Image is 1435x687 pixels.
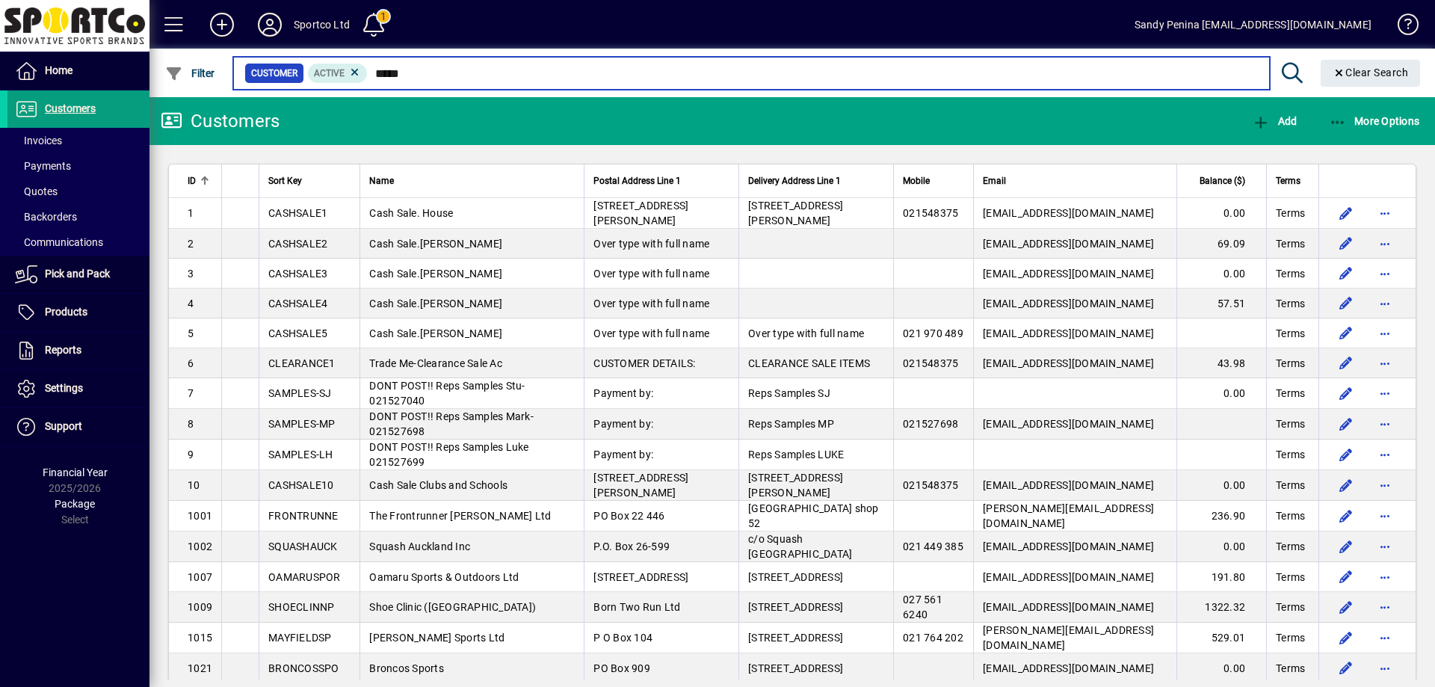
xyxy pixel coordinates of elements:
[983,268,1154,280] span: [EMAIL_ADDRESS][DOMAIN_NAME]
[1276,356,1305,371] span: Terms
[1334,504,1358,528] button: Edit
[1373,201,1397,225] button: More options
[268,298,327,309] span: CASHSALE4
[1276,478,1305,493] span: Terms
[268,268,327,280] span: CASHSALE3
[45,306,87,318] span: Products
[593,632,652,644] span: P O Box 104
[1386,3,1416,52] a: Knowledge Base
[7,294,149,331] a: Products
[7,153,149,179] a: Payments
[1373,232,1397,256] button: More options
[188,601,212,613] span: 1009
[903,357,958,369] span: 021548375
[188,418,194,430] span: 8
[1373,443,1397,466] button: More options
[1373,504,1397,528] button: More options
[1334,351,1358,375] button: Edit
[1373,351,1397,375] button: More options
[748,601,843,613] span: [STREET_ADDRESS]
[1334,381,1358,405] button: Edit
[268,479,334,491] span: CASHSALE10
[748,533,852,560] span: c/o Squash [GEOGRAPHIC_DATA]
[369,571,519,583] span: Oamaru Sports & Outdoors Ltd
[748,200,843,227] span: [STREET_ADDRESS][PERSON_NAME]
[45,268,110,280] span: Pick and Pack
[1276,661,1305,676] span: Terms
[1334,565,1358,589] button: Edit
[268,510,339,522] span: FRONTRUNNE
[1276,206,1305,221] span: Terms
[1176,378,1266,409] td: 0.00
[983,173,1167,189] div: Email
[1186,173,1259,189] div: Balance ($)
[903,327,963,339] span: 021 970 489
[369,380,525,407] span: DONT POST!! Reps Samples Stu-021527040
[748,472,843,499] span: [STREET_ADDRESS][PERSON_NAME]
[903,173,964,189] div: Mobile
[1373,321,1397,345] button: More options
[593,173,681,189] span: Postal Address Line 1
[369,540,470,552] span: Squash Auckland Inc
[188,268,194,280] span: 3
[593,238,709,250] span: Over type with full name
[45,420,82,432] span: Support
[1176,562,1266,592] td: 191.80
[268,540,338,552] span: SQUASHAUCK
[983,479,1154,491] span: [EMAIL_ADDRESS][DOMAIN_NAME]
[903,207,958,219] span: 021548375
[748,632,843,644] span: [STREET_ADDRESS]
[369,441,528,468] span: DONT POST!! Reps Samples Luke 021527699
[1321,60,1421,87] button: Clear
[369,207,453,219] span: Cash Sale. House
[983,502,1154,529] span: [PERSON_NAME][EMAIL_ADDRESS][DOMAIN_NAME]
[1373,534,1397,558] button: More options
[188,571,212,583] span: 1007
[748,449,844,460] span: Reps Samples LUKE
[369,632,504,644] span: [PERSON_NAME] Sports Ltd
[593,662,650,674] span: PO Box 909
[1176,259,1266,289] td: 0.00
[593,357,695,369] span: CUSTOMER DETAILS:
[15,185,58,197] span: Quotes
[369,510,551,522] span: The Frontrunner [PERSON_NAME] Ltd
[7,370,149,407] a: Settings
[1334,443,1358,466] button: Edit
[1334,656,1358,680] button: Edit
[1276,236,1305,251] span: Terms
[593,601,680,613] span: Born Two Run Ltd
[593,200,688,227] span: [STREET_ADDRESS][PERSON_NAME]
[369,298,502,309] span: Cash Sale.[PERSON_NAME]
[188,540,212,552] span: 1002
[1276,326,1305,341] span: Terms
[369,173,394,189] span: Name
[188,662,212,674] span: 1021
[1276,570,1305,585] span: Terms
[1373,262,1397,286] button: More options
[903,418,958,430] span: 021527698
[369,410,534,437] span: DONT POST!! Reps Samples Mark-021527698
[748,571,843,583] span: [STREET_ADDRESS]
[748,357,870,369] span: CLEARANCE SALE ITEMS
[268,601,335,613] span: SHOECLINNP
[903,632,963,644] span: 021 764 202
[369,238,502,250] span: Cash Sale.[PERSON_NAME]
[1252,115,1297,127] span: Add
[188,357,194,369] span: 6
[1334,595,1358,619] button: Edit
[369,268,502,280] span: Cash Sale.[PERSON_NAME]
[268,632,332,644] span: MAYFIELDSP
[308,64,368,83] mat-chip: Activation Status: Active
[1176,592,1266,623] td: 1322.32
[983,238,1154,250] span: [EMAIL_ADDRESS][DOMAIN_NAME]
[1276,173,1300,189] span: Terms
[593,418,653,430] span: Payment by:
[165,67,215,79] span: Filter
[983,357,1154,369] span: [EMAIL_ADDRESS][DOMAIN_NAME]
[983,601,1154,613] span: [EMAIL_ADDRESS][DOMAIN_NAME]
[268,387,332,399] span: SAMPLES-SJ
[188,298,194,309] span: 4
[1276,296,1305,311] span: Terms
[903,173,930,189] span: Mobile
[369,479,507,491] span: Cash Sale Clubs and Schools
